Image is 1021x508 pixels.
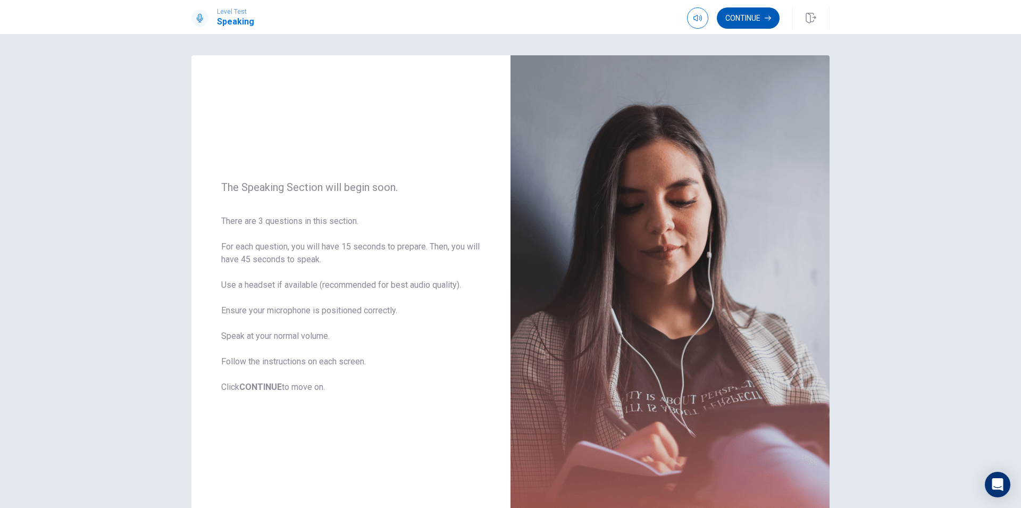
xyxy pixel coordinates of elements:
div: Open Intercom Messenger [985,472,1010,497]
span: Level Test [217,8,254,15]
button: Continue [717,7,780,29]
b: CONTINUE [239,382,282,392]
span: There are 3 questions in this section. For each question, you will have 15 seconds to prepare. Th... [221,215,481,394]
h1: Speaking [217,15,254,28]
span: The Speaking Section will begin soon. [221,181,481,194]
